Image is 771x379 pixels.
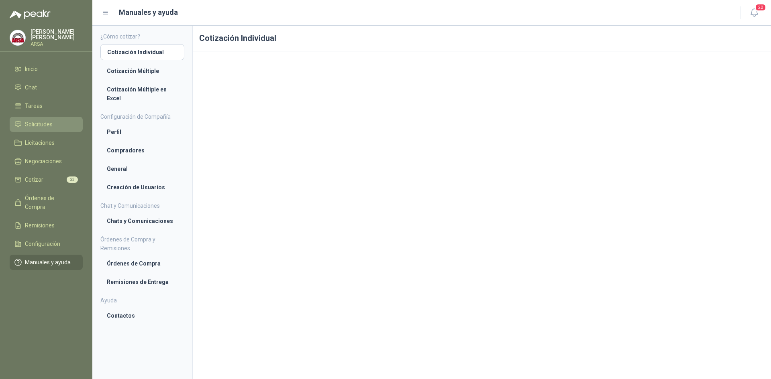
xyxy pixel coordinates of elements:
span: Chat [25,83,37,92]
span: Remisiones [25,221,55,230]
a: Creación de Usuarios [100,180,184,195]
img: Logo peakr [10,10,51,19]
li: Contactos [107,311,178,320]
span: Manuales y ayuda [25,258,71,267]
h4: Configuración de Compañía [100,112,184,121]
li: Remisiones de Entrega [107,278,178,286]
span: Órdenes de Compra [25,194,75,211]
a: Manuales y ayuda [10,255,83,270]
a: Inicio [10,61,83,77]
a: Órdenes de Compra [100,256,184,271]
h4: ¿Cómo cotizar? [100,32,184,41]
li: Cotización Múltiple [107,67,178,75]
a: General [100,161,184,176]
span: Negociaciones [25,157,62,166]
a: Chat [10,80,83,95]
a: Perfil [100,124,184,140]
li: Órdenes de Compra [107,259,178,268]
a: Negociaciones [10,154,83,169]
img: Company Logo [10,30,25,45]
a: Remisiones [10,218,83,233]
p: ARSA [31,42,83,47]
a: Órdenes de Compra [10,191,83,215]
li: Chats y Comunicaciones [107,217,178,225]
a: Solicitudes [10,117,83,132]
span: Inicio [25,65,38,73]
p: [PERSON_NAME] [PERSON_NAME] [31,29,83,40]
a: Compradores [100,143,184,158]
span: Configuración [25,239,60,248]
li: General [107,164,178,173]
button: 20 [747,6,761,20]
a: Licitaciones [10,135,83,150]
span: 20 [755,4,766,11]
li: Cotización Múltiple en Excel [107,85,178,103]
li: Perfil [107,128,178,136]
h4: Órdenes de Compra y Remisiones [100,235,184,253]
a: Chats y Comunicaciones [100,213,184,229]
a: Cotización Individual [100,44,184,60]
li: Creación de Usuarios [107,183,178,192]
a: Remisiones de Entrega [100,274,184,290]
span: 23 [67,176,78,183]
span: Cotizar [25,175,43,184]
h4: Chat y Comunicaciones [100,201,184,210]
a: Tareas [10,98,83,113]
span: Licitaciones [25,138,55,147]
span: Tareas [25,101,43,110]
a: Cotización Múltiple en Excel [100,82,184,106]
li: Compradores [107,146,178,155]
span: Solicitudes [25,120,53,129]
h1: Cotización Individual [193,26,771,51]
li: Cotización Individual [107,48,177,57]
a: Cotización Múltiple [100,63,184,79]
a: Configuración [10,236,83,251]
h4: Ayuda [100,296,184,305]
a: Cotizar23 [10,172,83,187]
h1: Manuales y ayuda [119,7,178,18]
a: Contactos [100,308,184,323]
iframe: 953374dfa75b41f38925b712e2491bfd [199,58,765,374]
